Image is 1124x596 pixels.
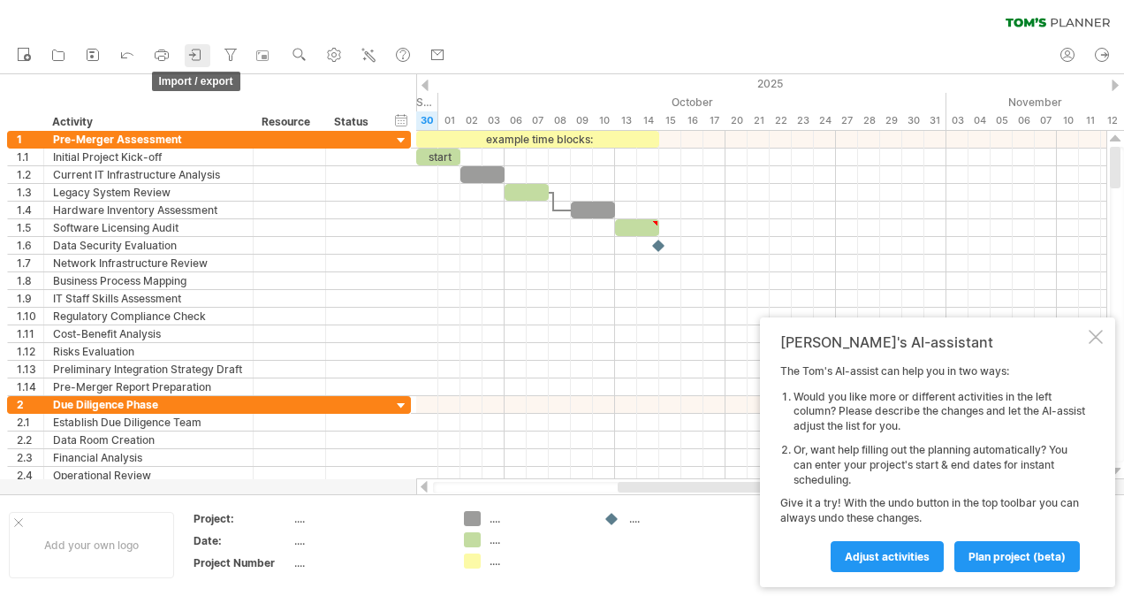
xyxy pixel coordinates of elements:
div: start [416,149,460,165]
div: Friday, 17 October 2025 [703,111,725,130]
div: 1.5 [17,219,43,236]
div: Financial Analysis [53,449,244,466]
div: Tuesday, 21 October 2025 [748,111,770,130]
div: Hardware Inventory Assessment [53,202,244,218]
div: example time blocks: [416,131,659,148]
div: Activity [52,113,243,131]
div: Regulatory Compliance Check [53,308,244,325]
span: Adjust activities [845,550,930,563]
div: Tuesday, 14 October 2025 [637,111,659,130]
div: .... [490,554,586,569]
div: Monday, 6 October 2025 [505,111,527,130]
div: Tuesday, 7 October 2025 [527,111,549,130]
div: Wednesday, 12 November 2025 [1101,111,1123,130]
div: Pre-Merger Report Preparation [53,378,244,395]
div: Business Process Mapping [53,272,244,289]
div: Resource [262,113,315,131]
span: plan project (beta) [968,550,1066,563]
div: Wednesday, 5 November 2025 [991,111,1013,130]
div: Project: [194,511,291,526]
div: IT Staff Skills Assessment [53,290,244,307]
span: import / export [152,72,240,91]
div: Operational Review [53,467,244,484]
div: 2.2 [17,432,43,448]
div: Tuesday, 4 November 2025 [968,111,991,130]
div: Friday, 10 October 2025 [593,111,615,130]
div: Software Licensing Audit [53,219,244,236]
div: 1.9 [17,290,43,307]
div: 2.1 [17,414,43,431]
div: Initial Project Kick-off [53,149,244,165]
div: Tuesday, 30 September 2025 [416,111,438,130]
div: 1 [17,131,43,148]
div: Risks Evaluation [53,343,244,360]
div: Monday, 3 November 2025 [946,111,968,130]
div: 1.1 [17,149,43,165]
div: Thursday, 16 October 2025 [681,111,703,130]
div: Wednesday, 1 October 2025 [438,111,460,130]
div: Friday, 24 October 2025 [814,111,836,130]
div: Thursday, 30 October 2025 [902,111,924,130]
div: Thursday, 6 November 2025 [1013,111,1035,130]
div: 2.4 [17,467,43,484]
div: Project Number [194,555,291,570]
div: 1.13 [17,361,43,378]
div: .... [490,511,586,526]
a: import / export [185,44,210,67]
div: Legacy System Review [53,184,244,201]
div: The Tom's AI-assist can help you in two ways: Give it a try! With the undo button in the top tool... [780,364,1085,571]
div: .... [629,511,725,526]
div: Preliminary Integration Strategy Draft [53,361,244,378]
div: .... [294,511,443,526]
div: Due Diligence Phase [53,396,244,413]
div: Thursday, 9 October 2025 [571,111,593,130]
div: Monday, 13 October 2025 [615,111,637,130]
div: Thursday, 23 October 2025 [792,111,814,130]
div: 1.8 [17,272,43,289]
div: Wednesday, 8 October 2025 [549,111,571,130]
div: 1.11 [17,325,43,342]
a: Adjust activities [831,541,944,572]
div: Date: [194,533,291,548]
div: Monday, 27 October 2025 [836,111,858,130]
div: 1.6 [17,237,43,254]
div: Friday, 3 October 2025 [482,111,505,130]
div: .... [294,555,443,570]
div: Tuesday, 28 October 2025 [858,111,880,130]
a: plan project (beta) [954,541,1080,572]
div: Monday, 20 October 2025 [725,111,748,130]
div: Data Room Creation [53,432,244,448]
div: 1.10 [17,308,43,325]
div: Tuesday, 11 November 2025 [1079,111,1101,130]
div: Friday, 31 October 2025 [924,111,946,130]
div: Data Security Evaluation [53,237,244,254]
div: 1.4 [17,202,43,218]
div: 1.3 [17,184,43,201]
div: October 2025 [438,93,946,111]
div: Status [334,113,373,131]
div: Add your own logo [9,512,174,578]
div: .... [294,533,443,548]
div: 1.7 [17,255,43,271]
div: Wednesday, 29 October 2025 [880,111,902,130]
div: Network Infrastructure Review [53,255,244,271]
div: 1.12 [17,343,43,360]
div: Wednesday, 15 October 2025 [659,111,681,130]
div: 2 [17,396,43,413]
div: [PERSON_NAME]'s AI-assistant [780,333,1085,351]
div: Friday, 7 November 2025 [1035,111,1057,130]
li: Would you like more or different activities in the left column? Please describe the changes and l... [794,390,1085,434]
div: 2.3 [17,449,43,466]
div: Current IT Infrastructure Analysis [53,166,244,183]
div: 1.14 [17,378,43,395]
li: Or, want help filling out the planning automatically? You can enter your project's start & end da... [794,443,1085,487]
div: 1.2 [17,166,43,183]
div: Cost-Benefit Analysis [53,325,244,342]
div: .... [490,532,586,547]
div: Wednesday, 22 October 2025 [770,111,792,130]
div: Monday, 10 November 2025 [1057,111,1079,130]
div: Thursday, 2 October 2025 [460,111,482,130]
div: Pre-Merger Assessment [53,131,244,148]
div: Establish Due Diligence Team [53,414,244,431]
